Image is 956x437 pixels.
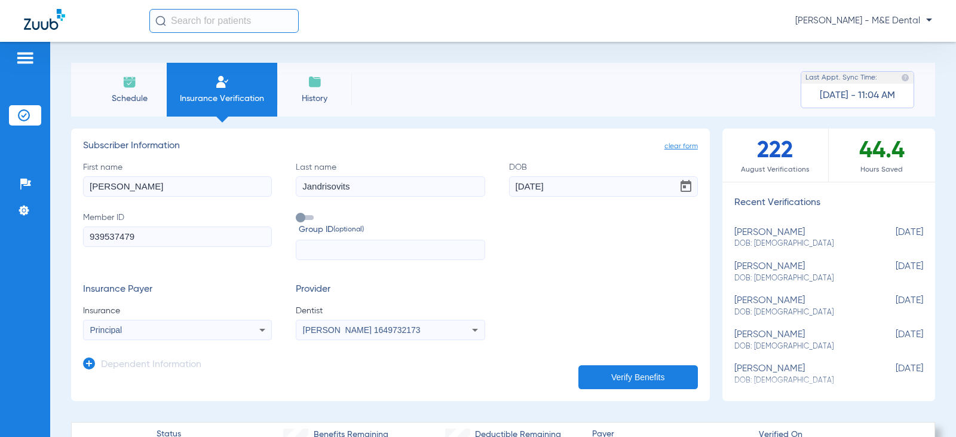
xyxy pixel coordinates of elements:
span: [PERSON_NAME] 1649732173 [303,325,421,335]
button: Verify Benefits [578,365,698,389]
span: [DATE] [863,261,923,283]
img: Zuub Logo [24,9,65,30]
label: Last name [296,161,485,197]
input: DOBOpen calendar [509,176,698,197]
img: Manual Insurance Verification [215,75,229,89]
div: [PERSON_NAME] [734,363,863,386]
span: Insurance [83,305,272,317]
small: (optional) [333,224,364,236]
h3: Recent Verifications [722,197,935,209]
h3: Provider [296,284,485,296]
h3: Subscriber Information [83,140,698,152]
div: 44.4 [829,129,935,182]
span: [PERSON_NAME] - M&E Dental [795,15,932,27]
span: Principal [90,325,122,335]
span: [DATE] [863,227,923,249]
span: Last Appt. Sync Time: [805,72,877,84]
img: last sync help info [901,74,909,82]
span: clear form [664,140,698,152]
span: DOB: [DEMOGRAPHIC_DATA] [734,239,863,249]
span: Hours Saved [829,164,935,176]
span: History [286,93,343,105]
iframe: Chat Widget [896,380,956,437]
div: [PERSON_NAME] [734,261,863,283]
h3: Insurance Payer [83,284,272,296]
input: First name [83,176,272,197]
div: [PERSON_NAME] [734,329,863,352]
img: Schedule [122,75,137,89]
div: [PERSON_NAME] [734,227,863,249]
label: First name [83,161,272,197]
button: Open calendar [674,175,698,198]
img: hamburger-icon [16,51,35,65]
input: Last name [296,176,485,197]
span: Insurance Verification [176,93,268,105]
label: DOB [509,161,698,197]
span: [DATE] [863,363,923,386]
span: DOB: [DEMOGRAPHIC_DATA] [734,273,863,284]
img: Search Icon [155,16,166,26]
h3: Dependent Information [101,359,201,371]
input: Member ID [83,227,272,247]
img: History [308,75,322,89]
span: DOB: [DEMOGRAPHIC_DATA] [734,375,863,386]
span: Group ID [299,224,485,236]
div: [PERSON_NAME] [734,295,863,317]
input: Search for patients [149,9,299,33]
label: Member ID [83,212,272,261]
span: DOB: [DEMOGRAPHIC_DATA] [734,307,863,318]
span: [DATE] [863,295,923,317]
span: [DATE] [863,329,923,352]
span: [DATE] - 11:04 AM [820,90,895,102]
span: Schedule [101,93,158,105]
span: DOB: [DEMOGRAPHIC_DATA] [734,341,863,352]
span: August Verifications [722,164,828,176]
span: Dentist [296,305,485,317]
div: 222 [722,129,829,182]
